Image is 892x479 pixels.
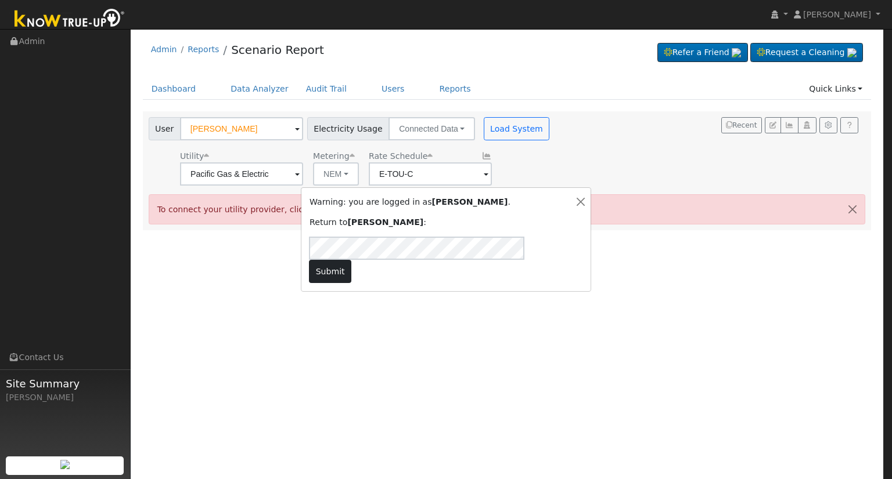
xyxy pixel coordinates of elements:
[574,196,587,208] button: Close
[347,217,423,227] strong: [PERSON_NAME]
[310,196,562,208] p: Warning: you are logged in as .
[309,260,351,283] button: Submit
[432,197,508,206] strong: [PERSON_NAME]
[310,216,562,228] p: Return to :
